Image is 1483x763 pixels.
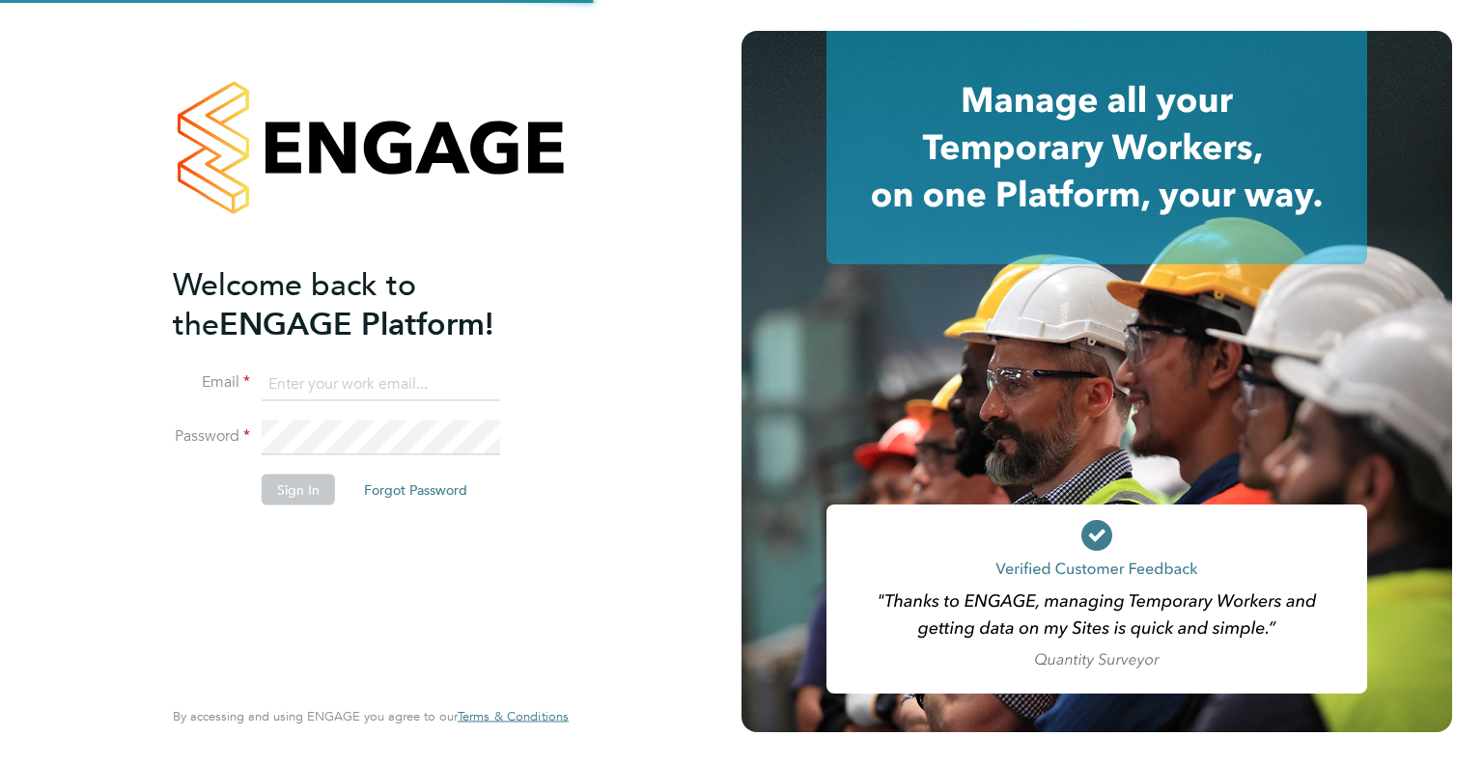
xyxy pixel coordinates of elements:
[262,367,500,401] input: Enter your work email...
[173,426,250,447] label: Password
[458,708,569,724] span: Terms & Conditions
[173,708,569,724] span: By accessing and using ENGAGE you agree to our
[173,264,549,343] h2: ENGAGE Platform!
[349,475,483,505] button: Forgot Password
[173,265,416,342] span: Welcome back to the
[173,372,250,393] label: Email
[458,709,569,724] a: Terms & Conditions
[262,475,335,505] button: Sign In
